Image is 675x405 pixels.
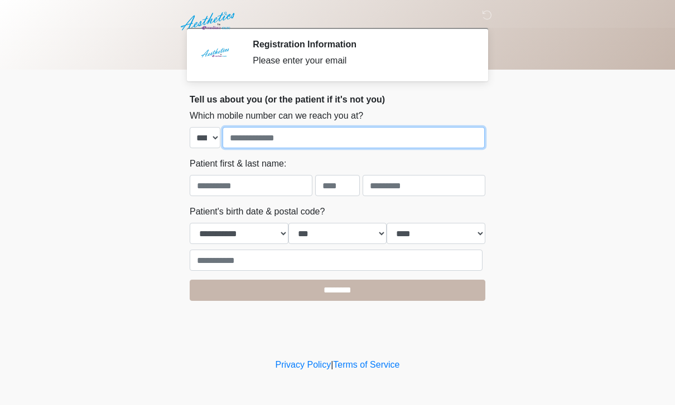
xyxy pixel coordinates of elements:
[253,54,469,67] div: Please enter your email
[190,109,363,123] label: Which mobile number can we reach you at?
[253,39,469,50] h2: Registration Information
[190,94,485,105] h2: Tell us about you (or the patient if it's not you)
[179,8,239,34] img: Aesthetics by Emediate Cure Logo
[331,360,333,369] a: |
[190,205,325,218] label: Patient's birth date & postal code?
[198,39,232,72] img: Agent Avatar
[276,360,331,369] a: Privacy Policy
[190,157,286,170] label: Patient first & last name:
[333,360,399,369] a: Terms of Service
